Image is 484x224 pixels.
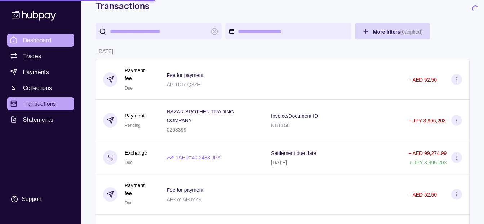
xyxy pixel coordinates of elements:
a: Dashboard [7,34,74,47]
span: Payments [23,68,49,76]
span: Dashboard [23,36,52,44]
p: AP-5YB4-8YY9 [166,197,201,202]
p: ( 0 applied) [400,29,422,35]
a: Collections [7,81,74,94]
a: Transactions [7,97,74,110]
p: Payment fee [125,181,152,197]
span: Pending [125,123,141,128]
span: Due [125,86,133,91]
p: AP-1DI7-Q8ZE [166,82,200,87]
p: [DATE] [271,160,287,165]
span: Transactions [23,99,56,108]
p: NAZAR BROTHER TRADING COMPANY [166,109,234,123]
p: Payment fee [125,66,152,82]
p: Payment [125,112,145,120]
p: [DATE] [97,48,113,54]
a: Statements [7,113,74,126]
input: search [110,23,207,39]
p: − AED 52.50 [408,192,437,198]
span: Collections [23,83,52,92]
span: Trades [23,52,41,60]
p: Fee for payment [166,187,203,193]
p: 1 AED = 40.2438 JPY [176,154,221,161]
a: Payments [7,65,74,78]
p: Settlement due date [271,150,316,156]
p: Exchange [125,149,147,157]
p: − AED 99,274.99 [408,150,447,156]
p: NBT156 [271,122,289,128]
span: More filters [373,29,423,35]
p: − JPY 3,995,203 [408,118,446,124]
p: + JPY 3,995,203 [409,160,447,165]
a: Trades [7,49,74,63]
button: More filters(0applied) [355,23,430,39]
p: 0268399 [166,127,186,133]
span: Due [125,160,133,165]
p: Invoice/Document ID [271,113,318,119]
span: Due [125,201,133,206]
p: Fee for payment [166,72,203,78]
span: Statements [23,115,53,124]
a: Support [7,191,74,207]
div: Support [22,195,42,203]
p: − AED 52.50 [408,77,437,83]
